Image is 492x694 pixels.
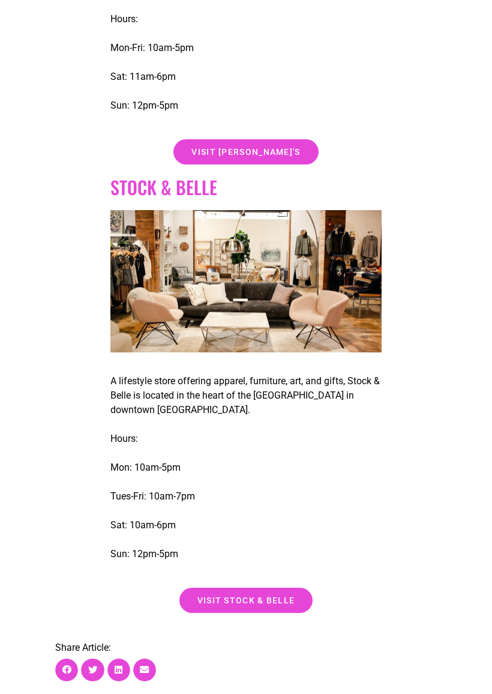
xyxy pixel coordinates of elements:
[107,659,130,682] div: Share on linkedin
[110,70,382,85] p: Sat: 11am-6pm
[191,148,300,157] span: visit [PERSON_NAME]'s
[110,41,382,56] p: Mon-Fri: 10am-5pm
[110,490,382,504] p: Tues-Fri: 10am-7pm
[110,519,382,533] p: Sat: 10am-6pm
[110,548,382,562] p: Sun: 12pm-5pm
[55,644,437,653] p: Share Article:
[110,211,382,354] img: Experience the festive finds of a clothing store during the holiday season, complete with cozy co...
[110,177,382,199] h2: Stock & belle
[110,13,382,27] p: Hours:
[110,375,382,418] p: A lifestyle store offering apparel, furniture, art, and gifts, Stock & Belle is located in the he...
[179,588,313,614] a: visit stock & belle
[110,99,382,113] p: Sun: 12pm-5pm
[110,432,382,447] p: Hours:
[55,659,78,682] div: Share on facebook
[110,461,382,475] p: Mon: 10am-5pm
[133,659,156,682] div: Share on email
[173,140,318,165] a: visit [PERSON_NAME]'s
[197,597,295,605] span: visit stock & belle
[81,659,104,682] div: Share on twitter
